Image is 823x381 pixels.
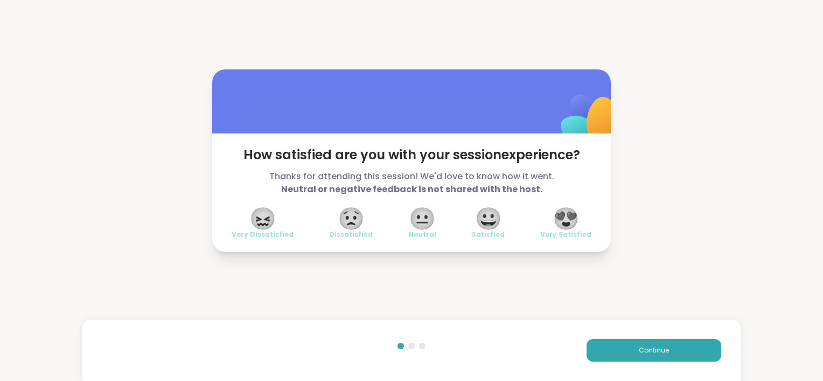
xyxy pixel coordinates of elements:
span: 😖 [249,209,276,228]
span: Thanks for attending this session! We'd love to know how it went. [232,170,591,196]
span: Very Dissatisfied [232,230,294,239]
span: How satisfied are you with your session experience? [232,146,591,164]
span: Continue [639,345,669,355]
img: ShareWell Logomark [535,66,643,173]
span: Neutral [408,230,436,239]
span: 😟 [338,209,365,228]
span: 😀 [475,209,502,228]
span: 😍 [553,209,580,228]
span: Satisfied [472,230,505,239]
b: Neutral or negative feedback is not shared with the host. [281,183,542,195]
button: Continue [587,339,721,362]
span: Very Satisfied [540,230,591,239]
span: Dissatisfied [329,230,373,239]
span: 😐 [409,209,436,228]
